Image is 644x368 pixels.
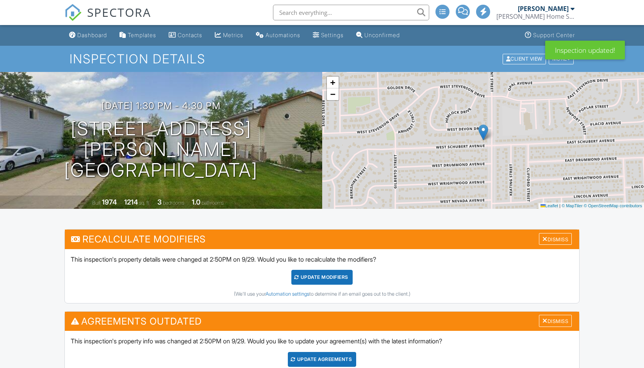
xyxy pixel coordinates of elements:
[518,5,569,13] div: [PERSON_NAME]
[66,28,110,43] a: Dashboard
[522,28,578,43] a: Support Center
[212,28,246,43] a: Metrics
[330,77,335,87] span: +
[102,101,221,111] h3: [DATE] 1:30 pm - 4:30 pm
[266,32,300,38] div: Automations
[288,352,356,367] div: Update Agreements
[64,4,82,21] img: The Best Home Inspection Software - Spectora
[496,13,574,20] div: Rojek Home Services
[64,11,151,27] a: SPECTORA
[330,89,335,99] span: −
[327,77,339,88] a: Zoom in
[124,198,138,206] div: 1214
[364,32,400,38] div: Unconfirmed
[584,203,642,208] a: © OpenStreetMap contributors
[266,291,309,297] a: Automation settings
[65,312,579,331] h3: Agreements Outdated
[273,5,429,20] input: Search everything...
[223,32,243,38] div: Metrics
[92,200,101,206] span: Built
[71,291,573,297] div: (We'll use your to determine if an email goes out to the client.)
[549,54,574,64] div: More
[87,4,151,20] span: SPECTORA
[102,198,117,206] div: 1974
[163,200,184,206] span: bedrooms
[502,56,548,61] a: Client View
[166,28,205,43] a: Contacts
[139,200,150,206] span: sq. ft.
[77,32,107,38] div: Dashboard
[327,88,339,100] a: Zoom out
[116,28,159,43] a: Templates
[128,32,156,38] div: Templates
[178,32,202,38] div: Contacts
[533,32,575,38] div: Support Center
[291,270,353,285] div: UPDATE Modifiers
[321,32,344,38] div: Settings
[541,203,558,208] a: Leaflet
[562,203,583,208] a: © MapTiler
[70,52,575,66] h1: Inspection Details
[253,28,303,43] a: Automations (Advanced)
[65,230,579,249] h3: Recalculate Modifiers
[12,118,310,180] h1: [STREET_ADDRESS][PERSON_NAME] [GEOGRAPHIC_DATA]
[478,124,488,140] img: Marker
[192,198,200,206] div: 1.0
[545,41,625,59] div: Inspection updated!
[539,233,572,245] div: Dismiss
[310,28,347,43] a: Settings
[202,200,224,206] span: bathrooms
[559,203,560,208] span: |
[353,28,403,43] a: Unconfirmed
[65,249,579,303] div: This inspection's property details were changed at 2:50PM on 9/29. Would you like to recalculate ...
[503,54,546,64] div: Client View
[157,198,162,206] div: 3
[539,315,572,327] div: Dismiss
